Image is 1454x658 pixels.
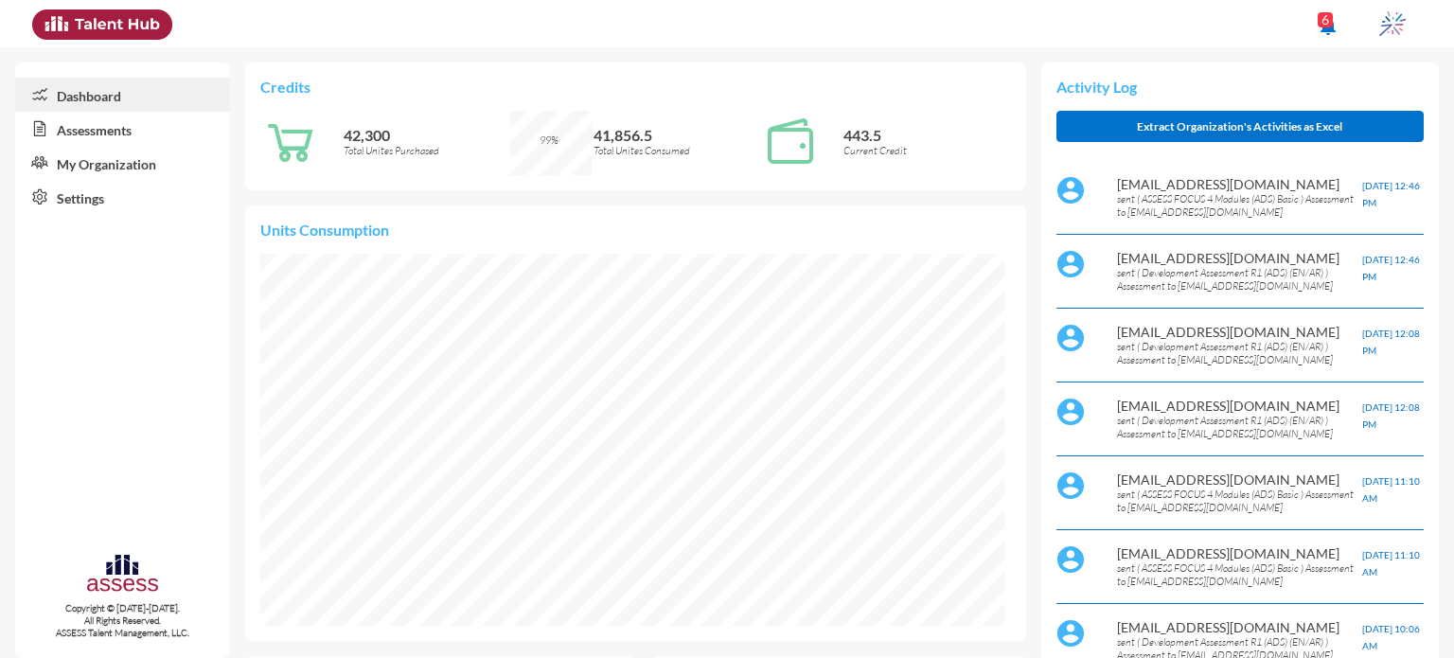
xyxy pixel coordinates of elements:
[1362,623,1420,651] span: [DATE] 10:06 AM
[843,144,1010,157] p: Current Credit
[1117,545,1362,561] p: [EMAIL_ADDRESS][DOMAIN_NAME]
[1117,488,1362,514] p: sent ( ASSESS FOCUS 4 Modules (ADS) Basic ) Assessment to [EMAIL_ADDRESS][DOMAIN_NAME]
[15,112,230,146] a: Assessments
[1362,475,1420,504] span: [DATE] 11:10 AM
[1056,619,1085,648] img: default%20profile%20image.svg
[594,126,760,144] p: 41,856.5
[1362,180,1420,208] span: [DATE] 12:46 PM
[344,126,510,144] p: 42,300
[1056,176,1085,205] img: default%20profile%20image.svg
[1117,340,1362,366] p: sent ( Development Assessment R1 (ADS) (EN/AR) ) Assessment to [EMAIL_ADDRESS][DOMAIN_NAME]
[1056,78,1424,96] p: Activity Log
[1317,14,1339,37] mat-icon: notifications
[1117,192,1362,219] p: sent ( ASSESS FOCUS 4 Modules (ADS) Basic ) Assessment to [EMAIL_ADDRESS][DOMAIN_NAME]
[1117,414,1362,440] p: sent ( Development Assessment R1 (ADS) (EN/AR) ) Assessment to [EMAIL_ADDRESS][DOMAIN_NAME]
[1056,111,1424,142] button: Extract Organization's Activities as Excel
[260,78,1011,96] p: Credits
[594,144,760,157] p: Total Unites Consumed
[1117,619,1362,635] p: [EMAIL_ADDRESS][DOMAIN_NAME]
[1117,471,1362,488] p: [EMAIL_ADDRESS][DOMAIN_NAME]
[15,146,230,180] a: My Organization
[540,133,559,147] span: 99%
[1056,471,1085,500] img: default%20profile%20image.svg
[85,552,160,598] img: assesscompany-logo.png
[15,180,230,214] a: Settings
[1117,398,1362,414] p: [EMAIL_ADDRESS][DOMAIN_NAME]
[344,144,510,157] p: Total Unites Purchased
[1362,549,1420,578] span: [DATE] 11:10 AM
[1318,12,1333,27] div: 6
[15,602,230,639] p: Copyright © [DATE]-[DATE]. All Rights Reserved. ASSESS Talent Management, LLC.
[1362,401,1420,430] span: [DATE] 12:08 PM
[1117,266,1362,293] p: sent ( Development Assessment R1 (ADS) (EN/AR) ) Assessment to [EMAIL_ADDRESS][DOMAIN_NAME]
[1056,545,1085,574] img: default%20profile%20image.svg
[1117,324,1362,340] p: [EMAIL_ADDRESS][DOMAIN_NAME]
[1362,328,1420,356] span: [DATE] 12:08 PM
[1117,250,1362,266] p: [EMAIL_ADDRESS][DOMAIN_NAME]
[260,221,1011,239] p: Units Consumption
[15,78,230,112] a: Dashboard
[1056,250,1085,278] img: default%20profile%20image.svg
[1117,176,1362,192] p: [EMAIL_ADDRESS][DOMAIN_NAME]
[843,126,1010,144] p: 443.5
[1056,324,1085,352] img: default%20profile%20image.svg
[1056,398,1085,426] img: default%20profile%20image.svg
[1117,561,1362,588] p: sent ( ASSESS FOCUS 4 Modules (ADS) Basic ) Assessment to [EMAIL_ADDRESS][DOMAIN_NAME]
[1362,254,1420,282] span: [DATE] 12:46 PM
